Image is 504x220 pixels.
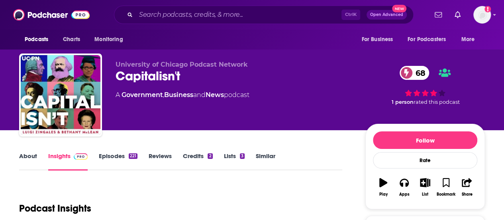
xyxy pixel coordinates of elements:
[21,55,100,135] img: Capitalisn't
[456,32,485,47] button: open menu
[129,153,137,159] div: 221
[473,6,491,24] img: User Profile
[48,152,88,170] a: InsightsPodchaser Pro
[408,34,446,45] span: For Podcasters
[392,99,414,105] span: 1 person
[392,5,406,12] span: New
[437,192,455,197] div: Bookmark
[89,32,133,47] button: open menu
[58,32,85,47] a: Charts
[63,34,80,45] span: Charts
[240,153,245,159] div: 3
[183,152,212,170] a: Credits2
[149,152,172,170] a: Reviews
[94,34,123,45] span: Monitoring
[461,34,475,45] span: More
[136,8,341,21] input: Search podcasts, credits, & more...
[206,91,224,99] a: News
[484,6,491,12] svg: Add a profile image
[379,192,388,197] div: Play
[208,153,212,159] div: 2
[367,10,407,20] button: Open AdvancedNew
[394,173,414,202] button: Apps
[361,34,393,45] span: For Business
[19,202,91,214] h1: Podcast Insights
[224,152,245,170] a: Lists3
[451,8,464,22] a: Show notifications dropdown
[373,173,394,202] button: Play
[114,6,414,24] div: Search podcasts, credits, & more...
[408,66,429,80] span: 68
[373,131,477,149] button: Follow
[164,91,193,99] a: Business
[365,61,485,110] div: 68 1 personrated this podcast
[457,173,477,202] button: Share
[163,91,164,99] span: ,
[435,173,456,202] button: Bookmark
[193,91,206,99] span: and
[402,32,457,47] button: open menu
[399,192,410,197] div: Apps
[74,153,88,160] img: Podchaser Pro
[414,99,460,105] span: rated this podcast
[461,192,472,197] div: Share
[116,61,248,68] span: University of Chicago Podcast Network
[422,192,428,197] div: List
[25,34,48,45] span: Podcasts
[341,10,360,20] span: Ctrl K
[99,152,137,170] a: Episodes221
[19,152,37,170] a: About
[373,152,477,168] div: Rate
[13,7,90,22] img: Podchaser - Follow, Share and Rate Podcasts
[431,8,445,22] a: Show notifications dropdown
[370,13,403,17] span: Open Advanced
[473,6,491,24] button: Show profile menu
[415,173,435,202] button: List
[400,66,429,80] a: 68
[122,91,163,99] a: Government
[256,152,275,170] a: Similar
[473,6,491,24] span: Logged in as calellac
[356,32,403,47] button: open menu
[19,32,59,47] button: open menu
[116,90,249,100] div: A podcast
